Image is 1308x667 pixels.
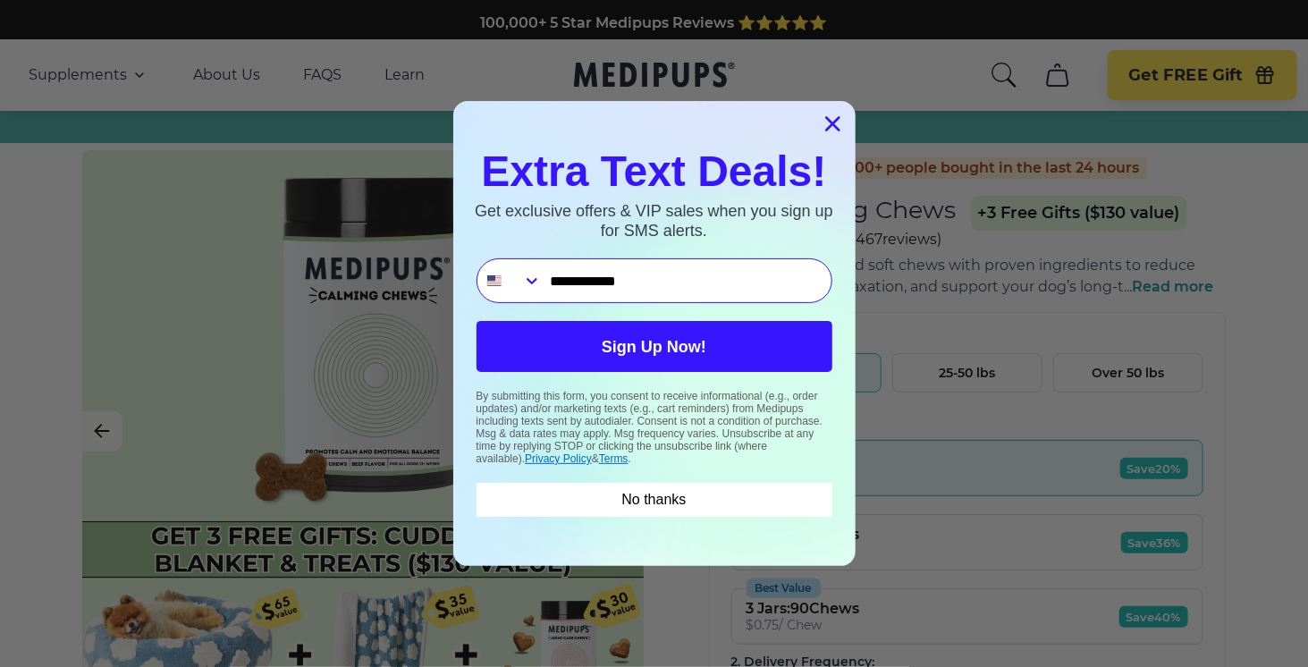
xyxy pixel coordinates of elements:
p: By submitting this form, you consent to receive informational (e.g., order updates) and/or market... [477,390,832,465]
button: Search Countries [477,259,542,302]
span: Extra Text Deals! [482,148,827,195]
a: Terms [599,452,629,465]
a: Privacy Policy [525,452,592,465]
button: Sign Up Now! [477,321,832,372]
img: United States [487,274,502,288]
p: Get exclusive offers & VIP sales when you sign up for SMS alerts. [471,202,838,241]
button: Close dialog [817,108,848,139]
button: No thanks [477,483,832,517]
